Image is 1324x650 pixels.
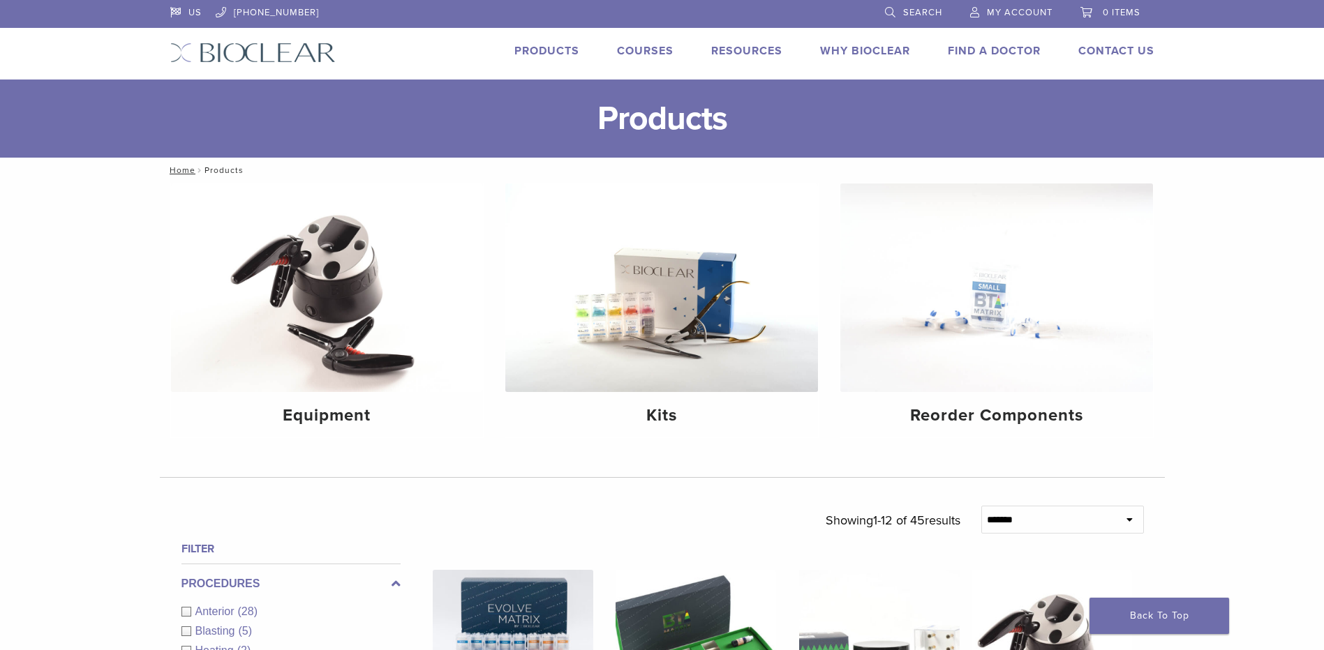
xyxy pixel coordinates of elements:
nav: Products [160,158,1165,183]
span: (28) [238,605,258,617]
a: Equipment [171,183,484,437]
a: Products [514,44,579,58]
img: Equipment [171,183,484,392]
h4: Kits [516,403,807,428]
a: Back To Top [1089,598,1229,634]
a: Kits [505,183,818,437]
span: / [195,167,204,174]
a: Why Bioclear [820,44,910,58]
span: 1-12 of 45 [873,513,925,528]
img: Reorder Components [840,183,1153,392]
a: Reorder Components [840,183,1153,437]
span: Blasting [195,625,239,637]
label: Procedures [181,575,401,592]
span: My Account [987,7,1052,18]
span: Search [903,7,942,18]
h4: Reorder Components [851,403,1142,428]
span: Anterior [195,605,238,617]
span: 0 items [1103,7,1140,18]
p: Showing results [826,506,960,535]
a: Home [165,165,195,175]
a: Resources [711,44,782,58]
h4: Equipment [182,403,473,428]
a: Find A Doctor [948,44,1041,58]
h4: Filter [181,541,401,557]
span: (5) [238,625,252,637]
img: Bioclear [170,43,336,63]
a: Courses [617,44,674,58]
a: Contact Us [1078,44,1154,58]
img: Kits [505,183,818,392]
